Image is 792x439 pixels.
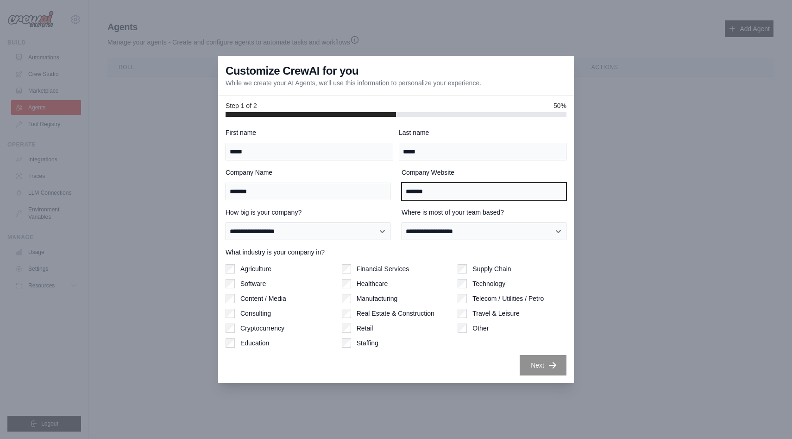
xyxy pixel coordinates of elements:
label: Education [240,338,269,348]
label: How big is your company? [226,208,390,217]
p: While we create your AI Agents, we'll use this information to personalize your experience. [226,78,481,88]
h3: Customize CrewAI for you [226,64,358,78]
label: Staffing [357,338,378,348]
label: Telecom / Utilities / Petro [472,294,544,303]
label: Financial Services [357,264,409,274]
label: Software [240,279,266,288]
label: Where is most of your team based? [402,208,566,217]
button: Next [520,355,566,375]
label: Retail [357,324,373,333]
label: Real Estate & Construction [357,309,434,318]
label: Technology [472,279,505,288]
label: Last name [399,128,566,137]
label: First name [226,128,393,137]
label: Healthcare [357,279,388,288]
label: Supply Chain [472,264,511,274]
span: Step 1 of 2 [226,101,257,110]
span: 50% [553,101,566,110]
label: Company Website [402,168,566,177]
label: Other [472,324,489,333]
label: Company Name [226,168,390,177]
label: What industry is your company in? [226,248,566,257]
label: Travel & Leisure [472,309,519,318]
label: Cryptocurrency [240,324,284,333]
label: Consulting [240,309,271,318]
label: Manufacturing [357,294,398,303]
label: Agriculture [240,264,271,274]
label: Content / Media [240,294,286,303]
